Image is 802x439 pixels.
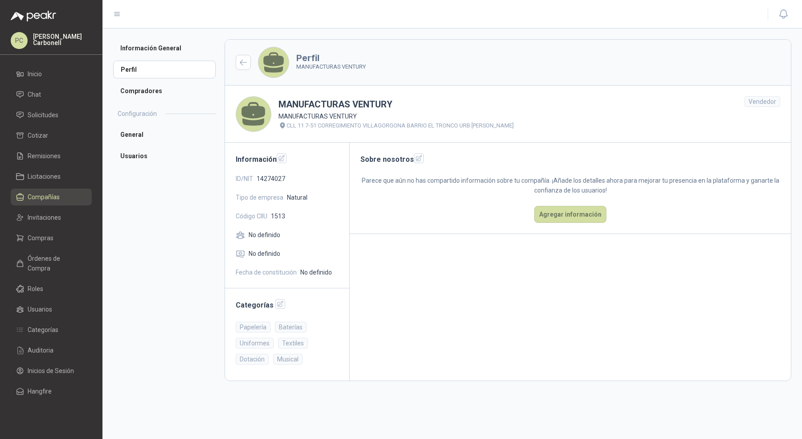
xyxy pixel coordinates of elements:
a: Compras [11,230,92,246]
span: No definido [300,267,332,277]
p: [PERSON_NAME] Carbonell [33,33,92,46]
h2: Configuración [118,109,157,119]
span: Natural [287,193,307,202]
p: Parece que aún no has compartido información sobre tu compañía. ¡Añade los detalles ahora para me... [360,176,780,195]
div: Papelería [236,322,270,332]
button: Agregar información [534,206,606,223]
span: ID/NIT [236,174,253,184]
div: Musical [273,354,303,365]
a: Inicios de Sesión [11,362,92,379]
a: Usuarios [11,301,92,318]
a: Chat [11,86,92,103]
a: Inicio [11,66,92,82]
a: Roles [11,280,92,297]
h3: Perfil [296,53,366,62]
span: Remisiones [28,151,61,161]
span: Cotizar [28,131,48,140]
div: Uniformes [236,338,274,349]
p: CLL 11 7-51 CORREGIMIENTO VILLAGORGONA BARRIO EL TRONCO URB [PERSON_NAME] [286,121,514,130]
span: Compras [28,233,53,243]
div: Vendedor [745,96,780,107]
span: No definido [249,230,280,240]
a: Órdenes de Compra [11,250,92,277]
span: Código CIIU [236,211,267,221]
span: Auditoria [28,345,53,355]
span: No definido [249,249,280,258]
a: Categorías [11,321,92,338]
a: General [113,126,216,144]
h1: MANUFACTURAS VENTURY [278,98,514,111]
a: Hangfire [11,383,92,400]
span: Fecha de constitución [236,267,297,277]
span: Invitaciones [28,213,61,222]
a: Invitaciones [11,209,92,226]
a: Solicitudes [11,107,92,123]
span: Licitaciones [28,172,61,181]
span: Tipo de empresa [236,193,283,202]
a: Información General [113,39,216,57]
span: Chat [28,90,41,99]
span: Inicio [28,69,42,79]
span: Inicios de Sesión [28,366,74,376]
span: 14274027 [257,174,285,184]
p: MANUFACTURAS VENTURY [278,111,514,121]
a: Perfil [113,61,216,78]
p: MANUFACTURAS VENTURY [296,62,366,71]
a: Cotizar [11,127,92,144]
a: Compañías [11,189,92,205]
h2: Información [236,153,339,165]
a: Usuarios [113,147,216,165]
span: Categorías [28,325,58,335]
div: Baterías [275,322,307,332]
a: Auditoria [11,342,92,359]
div: Textiles [278,338,308,349]
a: Compradores [113,82,216,100]
h2: Categorías [236,299,339,311]
span: Órdenes de Compra [28,254,83,273]
span: Hangfire [28,386,52,396]
span: Solicitudes [28,110,58,120]
div: PC [11,32,28,49]
span: Usuarios [28,304,52,314]
a: Licitaciones [11,168,92,185]
div: Dotación [236,354,269,365]
h2: Sobre nosotros [360,153,780,165]
span: Compañías [28,192,60,202]
img: Logo peakr [11,11,56,21]
span: Roles [28,284,43,294]
span: 1513 [271,211,285,221]
a: Remisiones [11,148,92,164]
